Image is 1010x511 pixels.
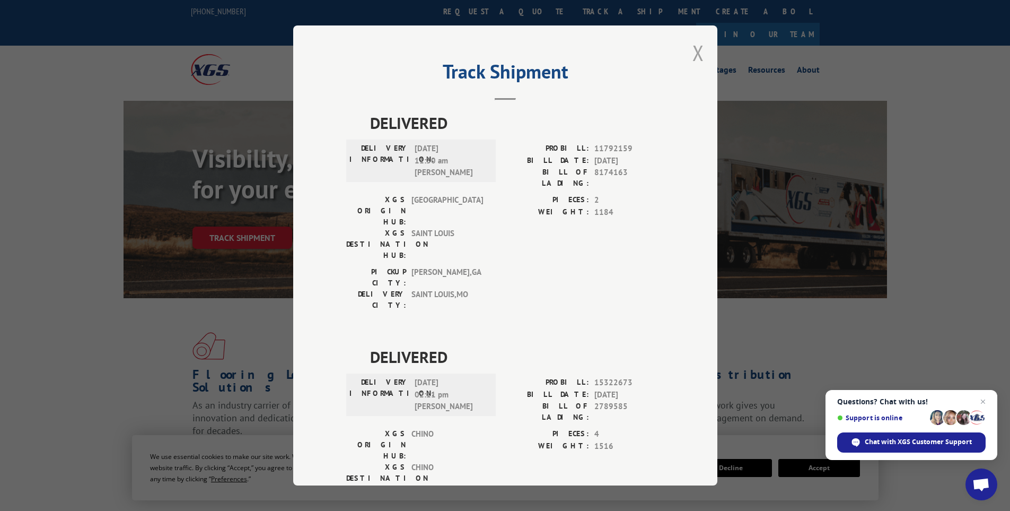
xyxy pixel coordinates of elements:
label: WEIGHT: [505,206,589,219]
label: PIECES: [505,428,589,440]
label: DELIVERY CITY: [346,289,406,311]
span: [DATE] [594,155,664,167]
label: WEIGHT: [505,440,589,453]
button: Close modal [692,39,704,67]
label: BILL OF LADING: [505,401,589,423]
span: CHINO [411,428,483,462]
span: DELIVERED [370,111,664,135]
label: BILL DATE: [505,389,589,401]
span: 8174163 [594,167,664,189]
label: XGS DESTINATION HUB: [346,228,406,261]
label: BILL DATE: [505,155,589,167]
span: 4 [594,428,664,440]
label: PROBILL: [505,377,589,389]
h2: Track Shipment [346,64,664,84]
span: Chat with XGS Customer Support [865,437,972,447]
span: [PERSON_NAME] , GA [411,266,483,289]
span: [GEOGRAPHIC_DATA] [411,194,483,228]
span: 1516 [594,440,664,453]
span: [DATE] [594,389,664,401]
span: 1184 [594,206,664,219]
span: 2 [594,194,664,206]
span: 15322673 [594,377,664,389]
label: PICKUP CITY: [346,266,406,289]
span: [DATE] 11:30 am [PERSON_NAME] [415,143,486,179]
label: XGS DESTINATION HUB: [346,462,406,495]
span: Questions? Chat with us! [837,397,986,406]
a: Open chat [965,469,997,500]
label: PROBILL: [505,143,589,155]
span: CHINO [411,462,483,495]
span: 11792159 [594,143,664,155]
label: BILL OF LADING: [505,167,589,189]
span: Chat with XGS Customer Support [837,432,986,453]
label: PIECES: [505,194,589,206]
span: Support is online [837,414,926,422]
span: DELIVERED [370,345,664,369]
span: SAINT LOUIS , MO [411,289,483,311]
label: DELIVERY INFORMATION: [349,377,409,413]
label: DELIVERY INFORMATION: [349,143,409,179]
label: XGS ORIGIN HUB: [346,428,406,462]
span: SAINT LOUIS [411,228,483,261]
span: 2789585 [594,401,664,423]
label: XGS ORIGIN HUB: [346,194,406,228]
span: [DATE] 02:11 pm [PERSON_NAME] [415,377,486,413]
